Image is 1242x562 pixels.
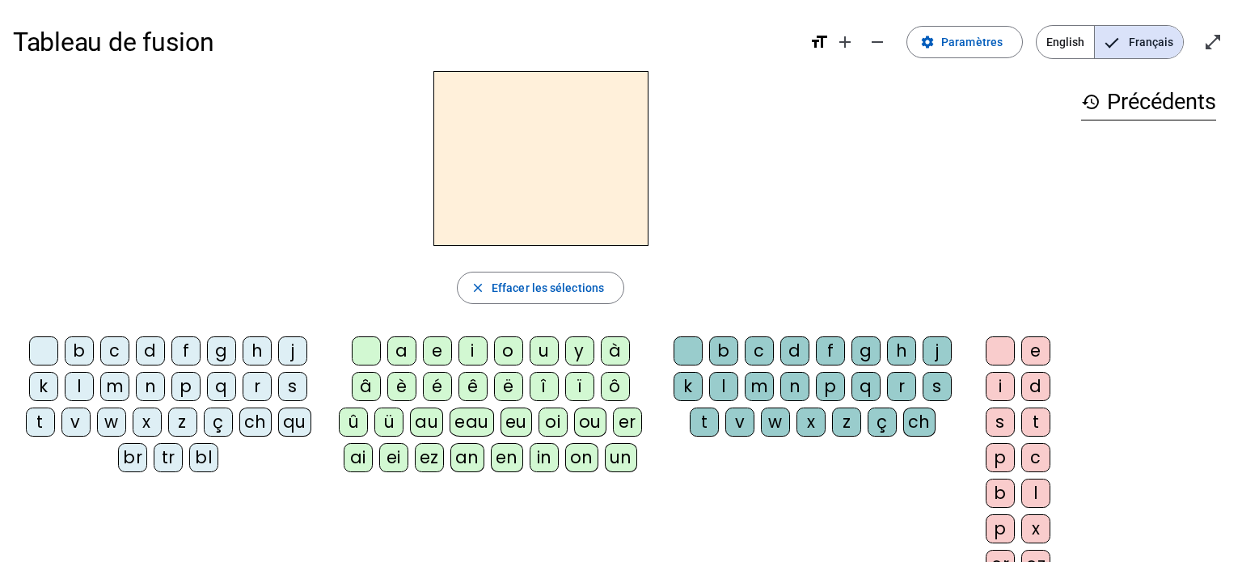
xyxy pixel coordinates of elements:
[745,372,774,401] div: m
[133,408,162,437] div: x
[986,372,1015,401] div: i
[835,32,855,52] mat-icon: add
[415,443,444,472] div: ez
[501,408,532,437] div: eu
[861,26,893,58] button: Diminuer la taille de la police
[61,408,91,437] div: v
[100,336,129,366] div: c
[450,408,494,437] div: eau
[339,408,368,437] div: û
[29,372,58,401] div: k
[1036,25,1184,59] mat-button-toggle-group: Language selection
[207,336,236,366] div: g
[530,372,559,401] div: î
[168,408,197,437] div: z
[387,372,416,401] div: è
[851,336,881,366] div: g
[1021,479,1050,508] div: l
[278,336,307,366] div: j
[565,443,598,472] div: on
[100,372,129,401] div: m
[923,372,952,401] div: s
[410,408,443,437] div: au
[809,32,829,52] mat-icon: format_size
[154,443,183,472] div: tr
[986,479,1015,508] div: b
[171,336,201,366] div: f
[243,372,272,401] div: r
[674,372,703,401] div: k
[690,408,719,437] div: t
[530,443,559,472] div: in
[565,372,594,401] div: ï
[1021,514,1050,543] div: x
[1021,372,1050,401] div: d
[887,372,916,401] div: r
[1095,26,1183,58] span: Français
[709,336,738,366] div: b
[745,336,774,366] div: c
[851,372,881,401] div: q
[780,336,809,366] div: d
[189,443,218,472] div: bl
[450,443,484,472] div: an
[13,16,796,68] h1: Tableau de fusion
[816,336,845,366] div: f
[136,372,165,401] div: n
[494,372,523,401] div: ë
[601,336,630,366] div: à
[1021,336,1050,366] div: e
[832,408,861,437] div: z
[986,408,1015,437] div: s
[207,372,236,401] div: q
[243,336,272,366] div: h
[1021,408,1050,437] div: t
[986,514,1015,543] div: p
[1081,84,1216,120] h3: Précédents
[565,336,594,366] div: y
[868,408,897,437] div: ç
[494,336,523,366] div: o
[613,408,642,437] div: er
[457,272,624,304] button: Effacer les sélections
[1197,26,1229,58] button: Entrer en plein écran
[344,443,373,472] div: ai
[829,26,861,58] button: Augmenter la taille de la police
[97,408,126,437] div: w
[171,372,201,401] div: p
[423,336,452,366] div: e
[458,372,488,401] div: ê
[136,336,165,366] div: d
[780,372,809,401] div: n
[725,408,754,437] div: v
[1081,92,1100,112] mat-icon: history
[26,408,55,437] div: t
[387,336,416,366] div: a
[379,443,408,472] div: ei
[539,408,568,437] div: oi
[816,372,845,401] div: p
[239,408,272,437] div: ch
[601,372,630,401] div: ô
[709,372,738,401] div: l
[423,372,452,401] div: é
[1037,26,1094,58] span: English
[492,278,604,298] span: Effacer les sélections
[923,336,952,366] div: j
[761,408,790,437] div: w
[530,336,559,366] div: u
[986,443,1015,472] div: p
[1021,443,1050,472] div: c
[605,443,637,472] div: un
[118,443,147,472] div: br
[278,372,307,401] div: s
[204,408,233,437] div: ç
[352,372,381,401] div: â
[941,32,1003,52] span: Paramètres
[920,35,935,49] mat-icon: settings
[903,408,936,437] div: ch
[374,408,403,437] div: ü
[887,336,916,366] div: h
[868,32,887,52] mat-icon: remove
[278,408,311,437] div: qu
